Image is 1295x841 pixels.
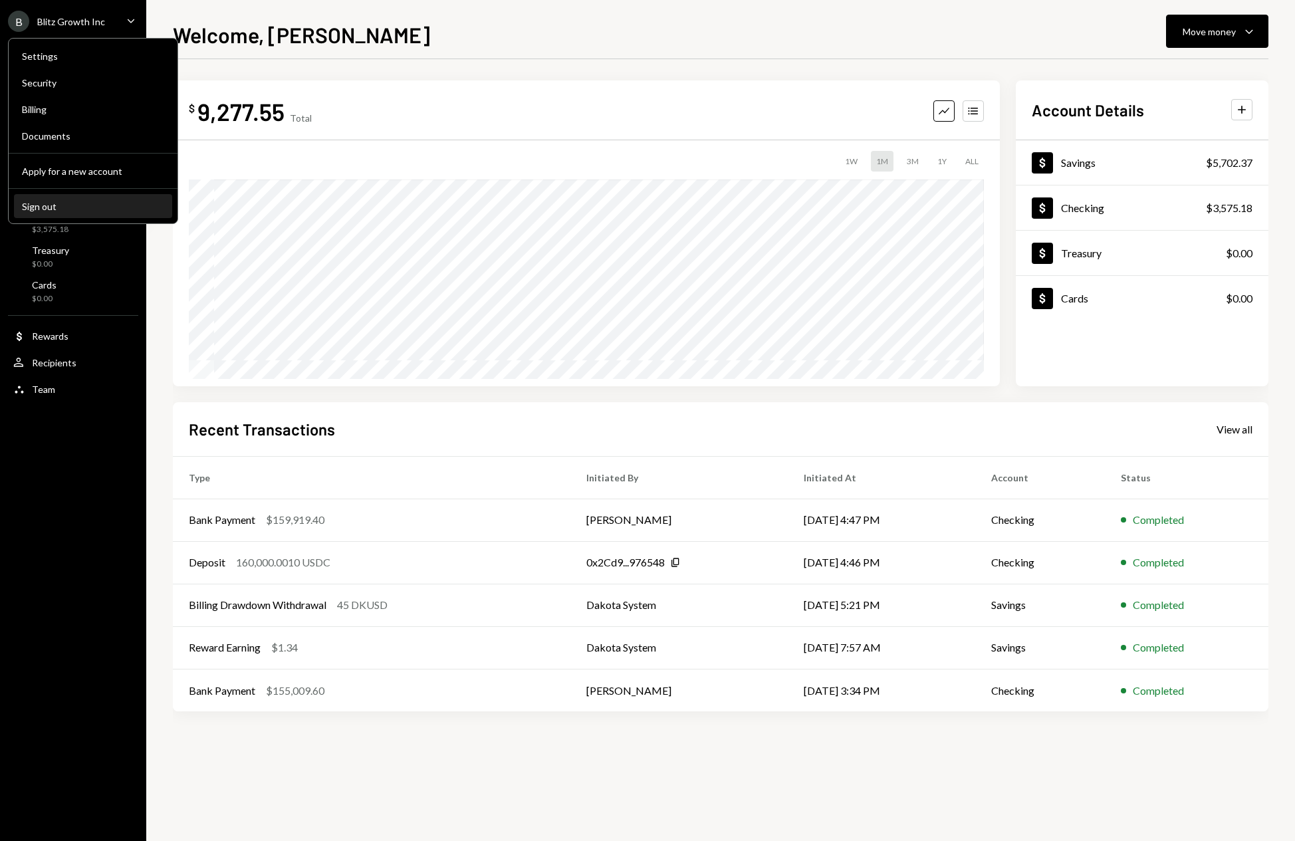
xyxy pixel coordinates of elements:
[22,166,164,177] div: Apply for a new account
[1133,683,1184,699] div: Completed
[14,160,172,183] button: Apply for a new account
[32,245,69,256] div: Treasury
[840,151,863,172] div: 1W
[189,683,255,699] div: Bank Payment
[1061,292,1088,304] div: Cards
[1133,640,1184,656] div: Completed
[8,350,138,374] a: Recipients
[32,330,68,342] div: Rewards
[788,626,975,669] td: [DATE] 7:57 AM
[8,324,138,348] a: Rewards
[975,456,1105,499] th: Account
[14,70,172,94] a: Security
[788,499,975,541] td: [DATE] 4:47 PM
[788,456,975,499] th: Initiated At
[8,11,29,32] div: B
[8,275,138,307] a: Cards$0.00
[960,151,984,172] div: ALL
[975,669,1105,711] td: Checking
[14,124,172,148] a: Documents
[189,512,255,528] div: Bank Payment
[788,669,975,711] td: [DATE] 3:34 PM
[932,151,952,172] div: 1Y
[22,130,164,142] div: Documents
[189,102,195,115] div: $
[570,626,788,669] td: Dakota System
[22,51,164,62] div: Settings
[14,44,172,68] a: Settings
[1217,421,1252,436] a: View all
[1105,456,1268,499] th: Status
[1206,200,1252,216] div: $3,575.18
[1061,247,1102,259] div: Treasury
[189,554,225,570] div: Deposit
[22,104,164,115] div: Billing
[570,456,788,499] th: Initiated By
[189,418,335,440] h2: Recent Transactions
[1217,423,1252,436] div: View all
[1032,99,1144,121] h2: Account Details
[871,151,893,172] div: 1M
[173,21,430,48] h1: Welcome, [PERSON_NAME]
[788,541,975,584] td: [DATE] 4:46 PM
[14,97,172,121] a: Billing
[975,541,1105,584] td: Checking
[266,512,324,528] div: $159,919.40
[1206,155,1252,171] div: $5,702.37
[189,640,261,656] div: Reward Earning
[32,293,57,304] div: $0.00
[975,584,1105,626] td: Savings
[1133,597,1184,613] div: Completed
[975,626,1105,669] td: Savings
[236,554,330,570] div: 160,000.0010 USDC
[271,640,298,656] div: $1.34
[570,499,788,541] td: [PERSON_NAME]
[901,151,924,172] div: 3M
[1183,25,1236,39] div: Move money
[8,241,138,273] a: Treasury$0.00
[189,597,326,613] div: Billing Drawdown Withdrawal
[586,554,665,570] div: 0x2Cd9...976548
[1226,291,1252,306] div: $0.00
[37,16,105,27] div: Blitz Growth Inc
[32,259,69,270] div: $0.00
[32,279,57,291] div: Cards
[975,499,1105,541] td: Checking
[1016,140,1268,185] a: Savings$5,702.37
[1061,201,1104,214] div: Checking
[1226,245,1252,261] div: $0.00
[197,96,285,126] div: 9,277.55
[22,201,164,212] div: Sign out
[570,584,788,626] td: Dakota System
[173,456,570,499] th: Type
[1061,156,1096,169] div: Savings
[1016,185,1268,230] a: Checking$3,575.18
[32,224,71,235] div: $3,575.18
[32,384,55,395] div: Team
[1133,554,1184,570] div: Completed
[8,377,138,401] a: Team
[290,112,312,124] div: Total
[22,77,164,88] div: Security
[570,669,788,711] td: [PERSON_NAME]
[337,597,388,613] div: 45 DKUSD
[1016,231,1268,275] a: Treasury$0.00
[1166,15,1268,48] button: Move money
[1133,512,1184,528] div: Completed
[32,357,76,368] div: Recipients
[14,195,172,219] button: Sign out
[266,683,324,699] div: $155,009.60
[788,584,975,626] td: [DATE] 5:21 PM
[1016,276,1268,320] a: Cards$0.00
